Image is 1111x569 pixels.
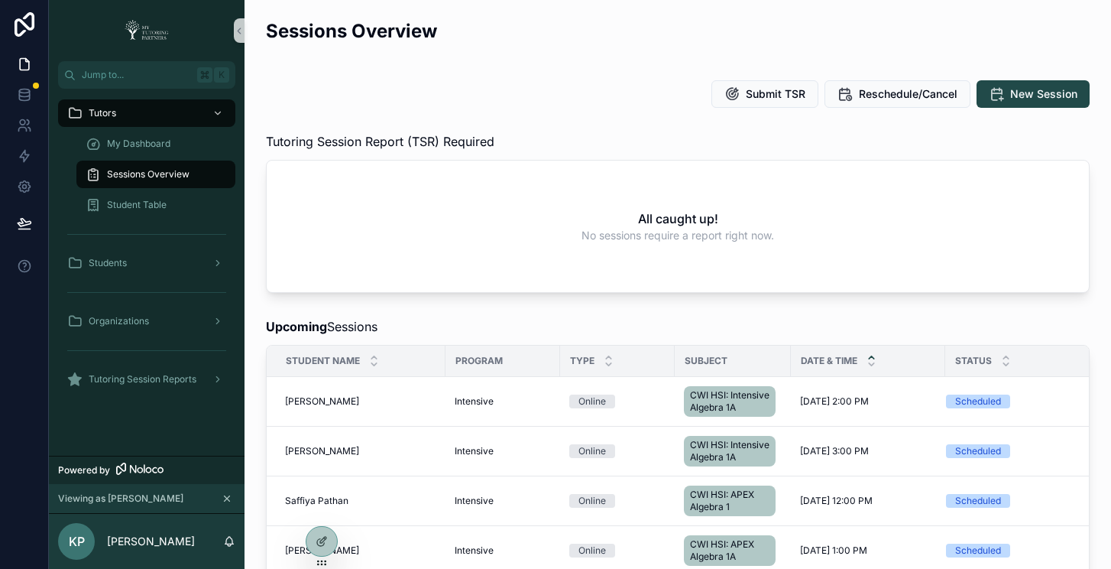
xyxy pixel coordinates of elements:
span: Date & Time [801,355,857,367]
span: KP [69,532,85,551]
img: App logo [120,18,173,43]
h2: All caught up! [638,210,718,228]
span: Tutors [89,107,116,119]
span: [DATE] 2:00 PM [800,395,869,408]
span: CWI HSI: Intensive Algebra 1A [690,389,769,414]
span: [DATE] 3:00 PM [800,445,869,457]
span: Intensive [455,545,494,557]
div: scrollable content [49,89,245,413]
a: Organizations [58,307,235,335]
a: Tutors [58,99,235,127]
span: My Dashboard [107,138,170,150]
span: Powered by [58,464,110,476]
span: Intensive [455,445,494,457]
span: Status [955,355,992,367]
a: Student Table [76,191,235,219]
span: [PERSON_NAME] [285,395,359,408]
div: Online [578,494,606,508]
span: [DATE] 1:00 PM [800,545,867,557]
div: Scheduled [955,544,1001,558]
button: New Session [977,80,1090,108]
a: Sessions Overview [76,161,235,188]
span: CWI HSI: APEX Algebra 1 [690,489,769,513]
div: Online [578,444,606,458]
span: [DATE] 12:00 PM [800,495,873,507]
span: Saffiya Pathan [285,495,348,507]
button: Reschedule/Cancel [824,80,970,108]
span: Jump to... [82,69,191,81]
span: Tutoring Session Report (TSR) Required [266,132,494,151]
div: Online [578,544,606,558]
a: Powered by [49,456,245,484]
span: Submit TSR [746,86,805,102]
a: Students [58,249,235,277]
a: Tutoring Session Reports [58,366,235,393]
span: CWI HSI: Intensive Algebra 1A [690,439,769,463]
span: Subject [685,355,727,367]
span: Intensive [455,395,494,408]
span: Tutoring Session Reports [89,373,196,385]
span: [PERSON_NAME] [285,545,359,557]
span: New Session [1010,86,1077,102]
div: Scheduled [955,395,1001,408]
span: Intensive [455,495,494,507]
strong: Upcoming [266,319,327,334]
span: Sessions [266,317,377,336]
span: No sessions require a report right now. [581,228,774,243]
span: Program [455,355,503,367]
span: Reschedule/Cancel [859,86,957,102]
div: Scheduled [955,494,1001,508]
span: Students [89,257,127,269]
span: K [215,69,228,81]
button: Jump to...K [58,61,235,89]
span: Organizations [89,315,149,327]
span: CWI HSI: APEX Algebra 1A [690,538,769,563]
button: Submit TSR [711,80,818,108]
a: My Dashboard [76,130,235,158]
span: Sessions Overview [107,168,189,180]
h2: Sessions Overview [266,18,437,44]
span: Student Table [107,199,167,211]
span: [PERSON_NAME] [285,445,359,457]
span: Type [570,355,594,367]
div: Online [578,395,606,408]
p: [PERSON_NAME] [107,534,195,549]
div: Scheduled [955,444,1001,458]
span: Student Name [286,355,360,367]
span: Viewing as [PERSON_NAME] [58,493,183,505]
